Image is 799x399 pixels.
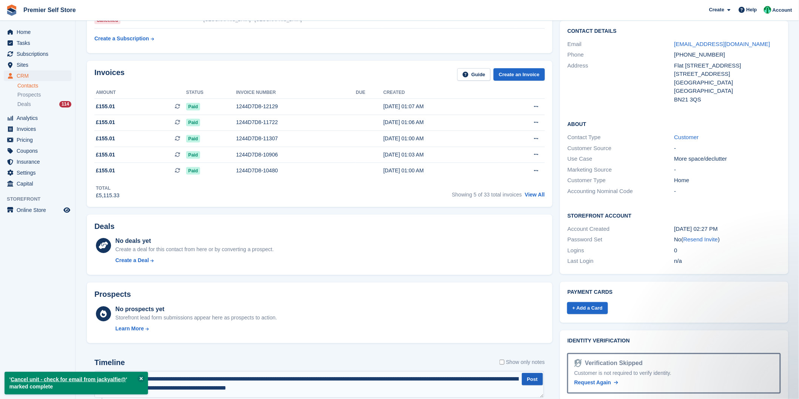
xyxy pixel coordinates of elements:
[94,358,125,367] h2: Timeline
[5,372,148,394] p: ' ' marked complete
[4,205,71,215] a: menu
[674,51,781,59] div: [PHONE_NUMBER]
[186,87,236,99] th: Status
[62,206,71,215] a: Preview store
[383,135,499,143] div: [DATE] 01:00 AM
[568,120,781,127] h2: About
[568,176,674,185] div: Customer Type
[500,358,545,366] label: Show only notes
[682,236,720,242] span: ( )
[17,38,62,48] span: Tasks
[457,68,491,81] a: Guide
[674,78,781,87] div: [GEOGRAPHIC_DATA]
[383,118,499,126] div: [DATE] 01:06 AM
[674,166,781,174] div: -
[17,113,62,123] span: Analytics
[567,302,608,315] a: + Add a Card
[96,151,115,159] span: £155.01
[4,60,71,70] a: menu
[674,187,781,196] div: -
[17,27,62,37] span: Home
[17,60,62,70] span: Sites
[4,146,71,156] a: menu
[116,325,144,333] div: Learn More
[568,212,781,219] h2: Storefront Account
[17,146,62,156] span: Coupons
[94,68,125,81] h2: Invoices
[4,113,71,123] a: menu
[94,32,154,46] a: Create a Subscription
[17,178,62,189] span: Capital
[500,358,504,366] input: Show only notes
[94,35,149,43] div: Create a Subscription
[96,135,115,143] span: £155.01
[17,205,62,215] span: Online Store
[17,101,31,108] span: Deals
[17,91,41,98] span: Prospects
[747,6,757,14] span: Help
[522,373,543,385] button: Post
[96,103,115,110] span: £155.01
[4,124,71,134] a: menu
[7,195,75,203] span: Storefront
[116,314,277,322] div: Storefront lead form submissions appear here as prospects to action.
[568,133,674,142] div: Contact Type
[674,61,781,70] div: Flat [STREET_ADDRESS]
[568,144,674,153] div: Customer Source
[4,49,71,59] a: menu
[674,257,781,265] div: n/a
[568,338,781,344] h2: Identity verification
[4,178,71,189] a: menu
[674,144,781,153] div: -
[116,256,149,264] div: Create a Deal
[494,68,545,81] a: Create an Invoice
[59,101,71,107] div: 114
[452,192,522,198] span: Showing 5 of 33 total invoices
[4,27,71,37] a: menu
[674,235,781,244] div: No
[674,246,781,255] div: 0
[186,135,200,143] span: Paid
[568,166,674,174] div: Marketing Source
[17,91,71,99] a: Prospects
[96,185,119,192] div: Total
[383,151,499,159] div: [DATE] 01:03 AM
[568,187,674,196] div: Accounting Nominal Code
[674,155,781,163] div: More space/declutter
[17,167,62,178] span: Settings
[96,167,115,175] span: £155.01
[186,151,200,159] span: Paid
[764,6,771,14] img: Peter Pring
[683,236,718,242] a: Resend Invite
[525,192,545,198] a: View All
[568,246,674,255] div: Logins
[674,70,781,78] div: [STREET_ADDRESS]
[709,6,724,14] span: Create
[383,87,499,99] th: Created
[17,157,62,167] span: Insurance
[96,118,115,126] span: £155.01
[574,379,611,385] span: Request Again
[568,225,674,233] div: Account Created
[356,87,384,99] th: Due
[236,87,356,99] th: Invoice number
[11,376,126,382] a: Cancel unit - check for email from jackyalfie@
[568,61,674,104] div: Address
[94,290,131,299] h2: Prospects
[674,87,781,95] div: [GEOGRAPHIC_DATA]
[674,134,699,140] a: Customer
[236,103,356,110] div: 1244D7D8-12129
[674,176,781,185] div: Home
[4,71,71,81] a: menu
[17,135,62,145] span: Pricing
[236,167,356,175] div: 1244D7D8-10480
[773,6,792,14] span: Account
[17,71,62,81] span: CRM
[116,305,277,314] div: No prospects yet
[17,100,71,108] a: Deals 114
[17,82,71,89] a: Contacts
[236,151,356,159] div: 1244D7D8-10906
[17,49,62,59] span: Subscriptions
[17,124,62,134] span: Invoices
[6,5,17,16] img: stora-icon-8386f47178a22dfd0bd8f6a31ec36ba5ce8667c1dd55bd0f319d3a0aa187defe.svg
